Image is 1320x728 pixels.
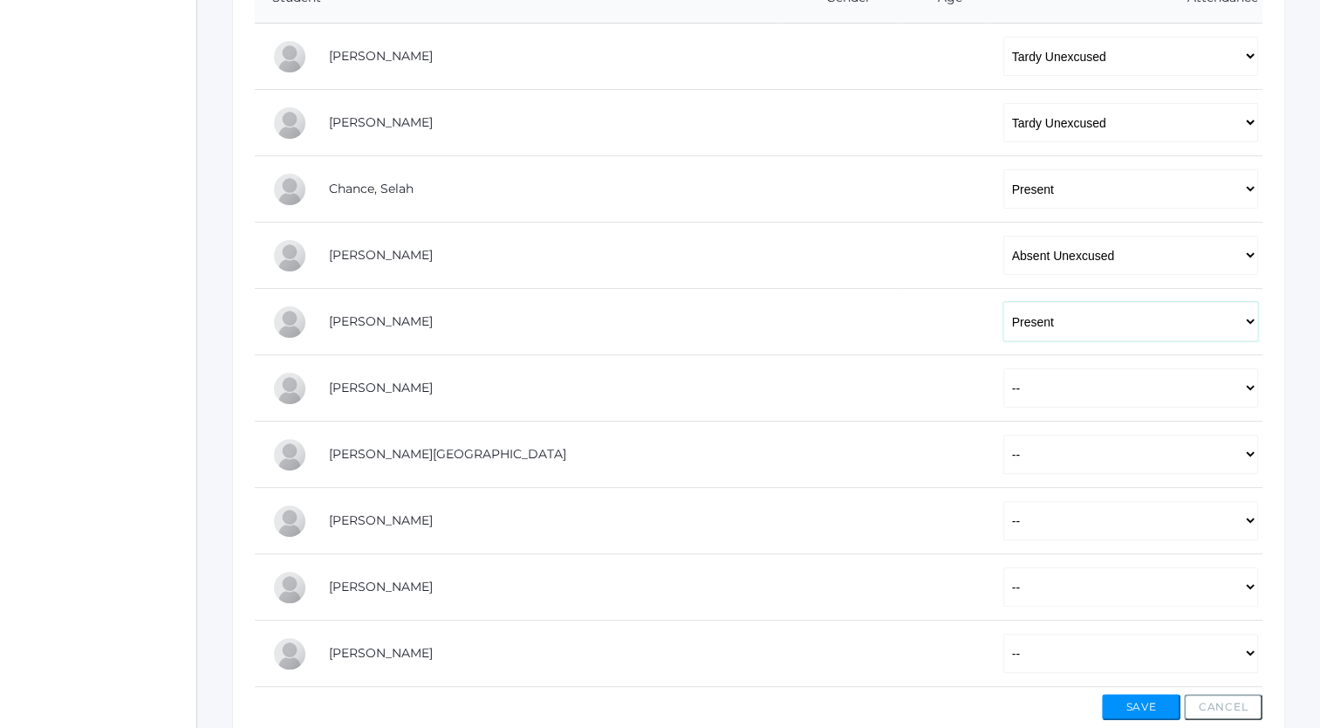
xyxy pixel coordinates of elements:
button: Save [1102,694,1180,720]
div: Selah Chance [272,172,307,207]
div: Gabby Brozek [272,106,307,141]
div: Cole Pecor [272,570,307,605]
a: Chance, Selah [329,181,414,196]
a: [PERSON_NAME] [329,579,433,594]
a: [PERSON_NAME][GEOGRAPHIC_DATA] [329,446,566,462]
div: Shelby Hill [272,437,307,472]
a: [PERSON_NAME] [329,645,433,661]
div: Levi Erner [272,238,307,273]
a: [PERSON_NAME] [329,512,433,528]
div: Chase Farnes [272,305,307,340]
a: [PERSON_NAME] [329,114,433,130]
a: [PERSON_NAME] [329,380,433,395]
div: Payton Paterson [272,504,307,539]
div: Josey Baker [272,39,307,74]
div: Raelyn Hazen [272,371,307,406]
div: Abby Zylstra [272,636,307,671]
a: [PERSON_NAME] [329,313,433,329]
a: [PERSON_NAME] [329,48,433,64]
button: Cancel [1184,694,1262,720]
a: [PERSON_NAME] [329,247,433,263]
